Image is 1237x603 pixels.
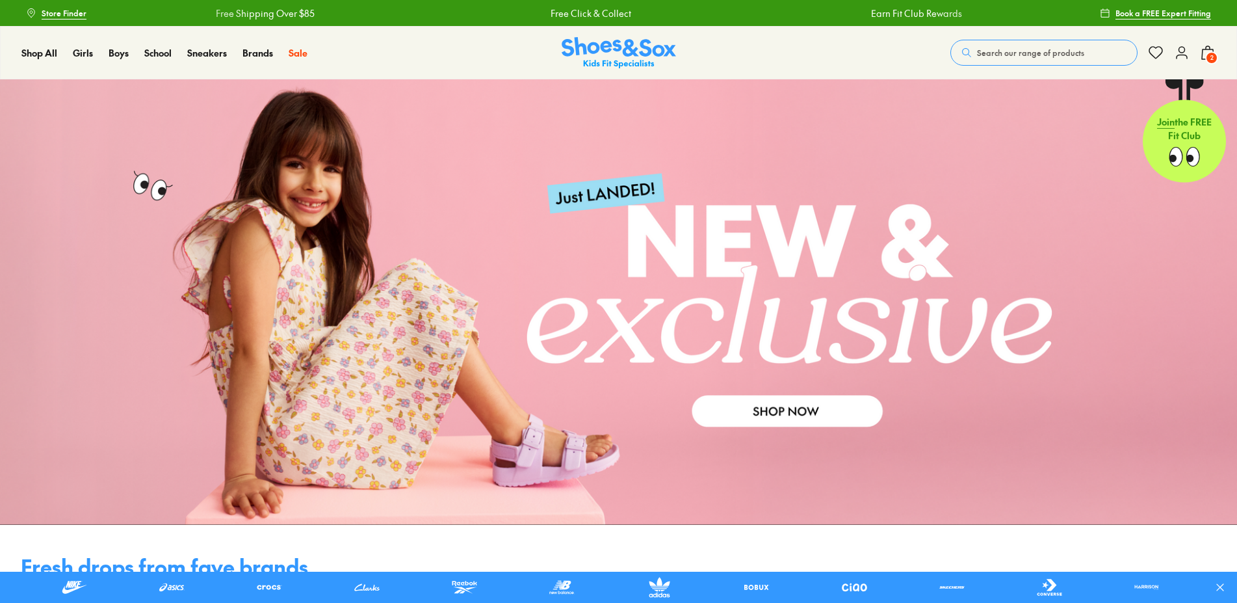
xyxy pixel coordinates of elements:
[21,46,57,60] a: Shop All
[1115,7,1211,19] span: Book a FREE Expert Fitting
[21,46,57,59] span: Shop All
[144,46,172,59] span: School
[869,7,960,20] a: Earn Fit Club Rewards
[42,7,86,19] span: Store Finder
[950,40,1138,66] button: Search our range of products
[242,46,273,60] a: Brands
[187,46,227,60] a: Sneakers
[1157,115,1175,128] span: Join
[977,47,1084,59] span: Search our range of products
[1143,105,1226,153] p: the FREE Fit Club
[242,46,273,59] span: Brands
[214,7,313,20] a: Free Shipping Over $85
[26,1,86,25] a: Store Finder
[289,46,307,60] a: Sale
[73,46,93,60] a: Girls
[289,46,307,59] span: Sale
[144,46,172,60] a: School
[562,37,676,69] img: SNS_Logo_Responsive.svg
[109,46,129,60] a: Boys
[549,7,629,20] a: Free Click & Collect
[562,37,676,69] a: Shoes & Sox
[1100,1,1211,25] a: Book a FREE Expert Fitting
[1143,79,1226,183] a: Jointhe FREE Fit Club
[1200,38,1216,67] button: 2
[73,46,93,59] span: Girls
[1205,51,1218,64] span: 2
[187,46,227,59] span: Sneakers
[109,46,129,59] span: Boys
